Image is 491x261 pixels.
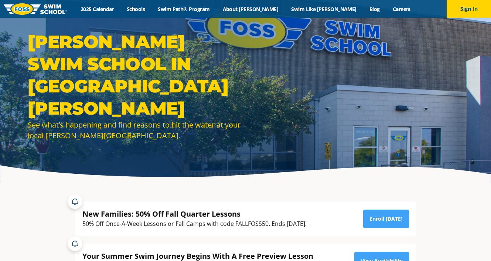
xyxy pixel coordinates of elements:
[28,31,242,119] h1: [PERSON_NAME] Swim School in [GEOGRAPHIC_DATA][PERSON_NAME]
[82,219,307,229] div: 50% Off Once-A-Week Lessons or Fall Camps with code FALLFOSS50. Ends [DATE].
[82,251,330,261] div: Your Summer Swim Journey Begins With A Free Preview Lesson
[4,3,67,15] img: FOSS Swim School Logo
[120,6,151,13] a: Schools
[363,210,409,228] a: Enroll [DATE]
[151,6,216,13] a: Swim Path® Program
[216,6,285,13] a: About [PERSON_NAME]
[74,6,120,13] a: 2025 Calendar
[82,209,307,219] div: New Families: 50% Off Fall Quarter Lessons
[363,6,386,13] a: Blog
[285,6,363,13] a: Swim Like [PERSON_NAME]
[28,119,242,141] div: See what’s happening and find reasons to hit the water at your local [PERSON_NAME][GEOGRAPHIC_DATA].
[386,6,417,13] a: Careers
